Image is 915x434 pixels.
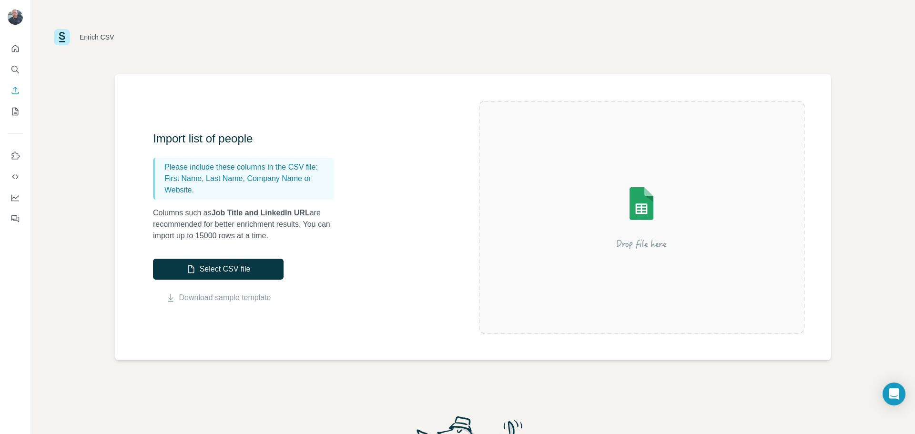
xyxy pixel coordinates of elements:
button: Feedback [8,210,23,227]
span: Job Title and LinkedIn URL [212,209,310,217]
button: Use Surfe API [8,168,23,185]
p: First Name, Last Name, Company Name or Website. [164,173,330,196]
button: Download sample template [153,292,284,303]
h3: Import list of people [153,131,344,146]
button: Enrich CSV [8,82,23,99]
button: Select CSV file [153,259,284,280]
button: Use Surfe on LinkedIn [8,147,23,164]
button: My lists [8,103,23,120]
div: Enrich CSV [80,32,114,42]
button: Quick start [8,40,23,57]
img: Avatar [8,10,23,25]
p: Please include these columns in the CSV file: [164,161,330,173]
p: Columns such as are recommended for better enrichment results. You can import up to 15000 rows at... [153,207,344,242]
button: Dashboard [8,189,23,206]
div: Open Intercom Messenger [883,383,905,405]
button: Search [8,61,23,78]
img: Surfe Logo [54,29,70,45]
img: Surfe Illustration - Drop file here or select below [556,160,727,274]
a: Download sample template [179,292,271,303]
